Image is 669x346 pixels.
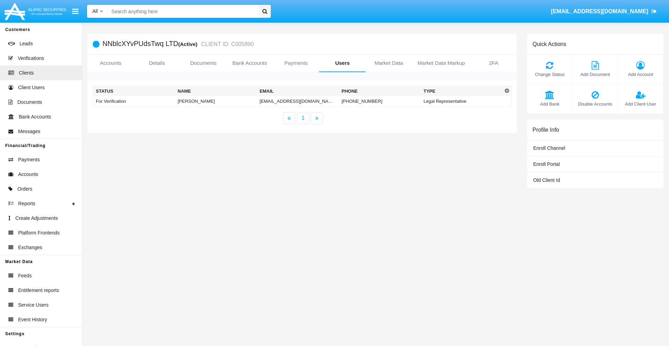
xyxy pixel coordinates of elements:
span: All [92,8,98,14]
a: [EMAIL_ADDRESS][DOMAIN_NAME] [548,2,660,21]
nav: paginator [87,112,517,124]
a: All [87,8,108,15]
th: Email [257,86,339,97]
small: CLIENT ID: C005890 [200,41,254,47]
span: Create Adjustments [15,215,58,222]
th: Phone [339,86,421,97]
span: Add Account [622,71,660,78]
a: Accounts [87,55,134,71]
span: Platform Frontends [18,229,60,237]
span: Change Status [531,71,569,78]
span: Exchanges [18,244,42,251]
span: Messages [18,128,40,135]
td: [EMAIL_ADDRESS][DOMAIN_NAME] [257,96,339,107]
h5: NNblcXYvPUdsTwq LTD [102,40,254,48]
a: Market Data Markup [412,55,470,71]
td: Legal Representative [421,96,503,107]
span: Add Bank [531,101,569,107]
span: Enroll Portal [533,161,560,167]
span: Feeds [18,272,32,279]
span: Verifications [18,55,44,62]
span: Orders [17,185,32,193]
th: Status [93,86,175,97]
h6: Quick Actions [532,41,566,47]
span: Documents [17,99,42,106]
a: Payments [273,55,319,71]
a: Details [134,55,180,71]
span: Bank Accounts [19,113,51,121]
span: Clients [19,69,34,77]
a: Documents [180,55,226,71]
span: Old Client Id [533,177,560,183]
td: [PERSON_NAME] [175,96,257,107]
span: Payments [18,156,40,163]
th: Type [421,86,503,97]
span: Leads [20,40,33,47]
span: Service Users [18,301,48,309]
a: Market Data [366,55,412,71]
a: 2FA [470,55,517,71]
span: [EMAIL_ADDRESS][DOMAIN_NAME] [551,8,648,14]
span: Reports [18,200,35,207]
span: Add Document [576,71,614,78]
span: Event History [18,316,47,323]
span: Enroll Channel [533,145,565,151]
span: Add Client User [622,101,660,107]
span: Accounts [18,171,38,178]
h6: Profile Info [532,126,559,133]
span: Entitlement reports [18,287,59,294]
a: Users [319,55,366,71]
td: For Verification [93,96,175,107]
div: (Active) [178,40,199,48]
img: Logo image [3,1,67,22]
th: Name [175,86,257,97]
input: Search [108,5,256,18]
span: Client Users [18,84,45,91]
a: Bank Accounts [226,55,273,71]
span: Disable Accounts [576,101,614,107]
td: [PHONE_NUMBER] [339,96,421,107]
